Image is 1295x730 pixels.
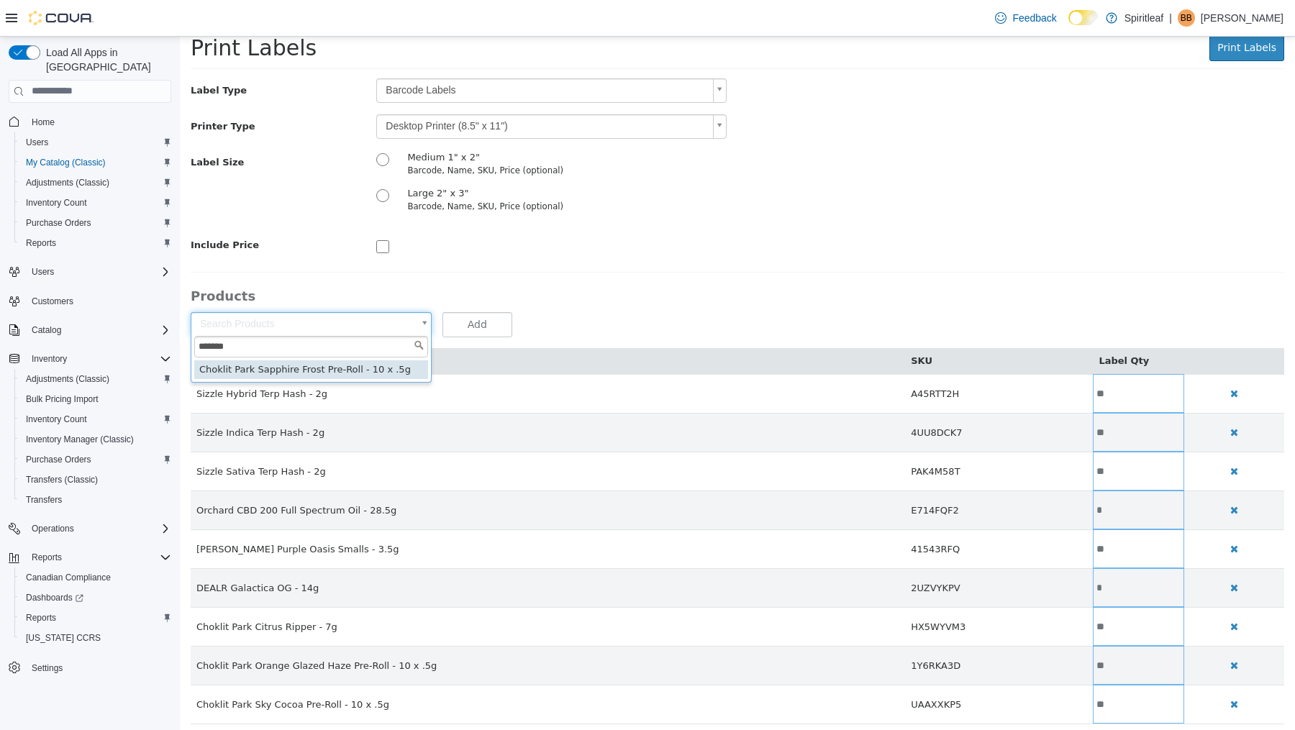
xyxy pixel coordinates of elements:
[14,429,177,450] button: Inventory Manager (Classic)
[20,451,97,468] a: Purchase Orders
[14,588,177,608] a: Dashboards
[20,154,171,171] span: My Catalog (Classic)
[26,592,83,603] span: Dashboards
[20,174,115,191] a: Adjustments (Classic)
[26,197,87,209] span: Inventory Count
[20,194,171,211] span: Inventory Count
[20,609,62,626] a: Reports
[20,629,106,647] a: [US_STATE] CCRS
[14,152,177,173] button: My Catalog (Classic)
[14,132,177,152] button: Users
[26,549,68,566] button: Reports
[26,414,87,425] span: Inventory Count
[26,660,68,677] a: Settings
[14,193,177,213] button: Inventory Count
[26,263,60,280] button: Users
[20,471,171,488] span: Transfers (Classic)
[26,658,171,676] span: Settings
[1201,9,1283,27] p: [PERSON_NAME]
[20,471,104,488] a: Transfers (Classic)
[20,234,62,252] a: Reports
[14,389,177,409] button: Bulk Pricing Import
[1178,9,1195,27] div: Bobby B
[26,137,48,148] span: Users
[14,450,177,470] button: Purchase Orders
[20,431,140,448] a: Inventory Manager (Classic)
[3,320,177,340] button: Catalog
[26,113,171,131] span: Home
[26,321,171,339] span: Catalog
[26,612,56,624] span: Reports
[20,589,89,606] a: Dashboards
[26,520,171,537] span: Operations
[26,321,67,339] button: Catalog
[3,547,177,567] button: Reports
[1068,10,1099,25] input: Dark Mode
[14,628,177,648] button: [US_STATE] CCRS
[26,520,80,537] button: Operations
[20,609,171,626] span: Reports
[3,111,177,132] button: Home
[26,217,91,229] span: Purchase Orders
[20,411,171,428] span: Inventory Count
[32,117,55,128] span: Home
[26,293,79,310] a: Customers
[3,262,177,282] button: Users
[20,589,171,606] span: Dashboards
[20,234,171,252] span: Reports
[20,411,93,428] a: Inventory Count
[20,134,54,151] a: Users
[1169,9,1172,27] p: |
[26,350,171,368] span: Inventory
[14,213,177,233] button: Purchase Orders
[26,114,60,131] a: Home
[989,4,1062,32] a: Feedback
[20,629,171,647] span: Washington CCRS
[20,391,171,408] span: Bulk Pricing Import
[20,431,171,448] span: Inventory Manager (Classic)
[26,263,171,280] span: Users
[26,393,99,405] span: Bulk Pricing Import
[40,45,171,74] span: Load All Apps in [GEOGRAPHIC_DATA]
[26,373,109,385] span: Adjustments (Classic)
[14,567,177,588] button: Canadian Compliance
[26,549,171,566] span: Reports
[32,353,67,365] span: Inventory
[14,608,177,628] button: Reports
[32,662,63,674] span: Settings
[20,154,112,171] a: My Catalog (Classic)
[26,572,111,583] span: Canadian Compliance
[26,177,109,188] span: Adjustments (Classic)
[20,569,117,586] a: Canadian Compliance
[14,324,248,343] div: Choklit Park Sapphire Frost Pre-Roll - 10 x .5g
[29,11,94,25] img: Cova
[26,434,134,445] span: Inventory Manager (Classic)
[3,291,177,311] button: Customers
[20,134,171,151] span: Users
[26,237,56,249] span: Reports
[14,409,177,429] button: Inventory Count
[26,157,106,168] span: My Catalog (Classic)
[14,233,177,253] button: Reports
[20,174,171,191] span: Adjustments (Classic)
[20,491,171,508] span: Transfers
[32,266,54,278] span: Users
[20,451,171,468] span: Purchase Orders
[1012,11,1056,25] span: Feedback
[1124,9,1163,27] p: Spiritleaf
[26,494,62,506] span: Transfers
[1181,9,1192,27] span: BB
[32,552,62,563] span: Reports
[26,292,171,310] span: Customers
[20,491,68,508] a: Transfers
[26,632,101,644] span: [US_STATE] CCRS
[32,296,73,307] span: Customers
[20,391,104,408] a: Bulk Pricing Import
[14,470,177,490] button: Transfers (Classic)
[3,657,177,677] button: Settings
[14,490,177,510] button: Transfers
[20,194,93,211] a: Inventory Count
[20,370,115,388] a: Adjustments (Classic)
[32,324,61,336] span: Catalog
